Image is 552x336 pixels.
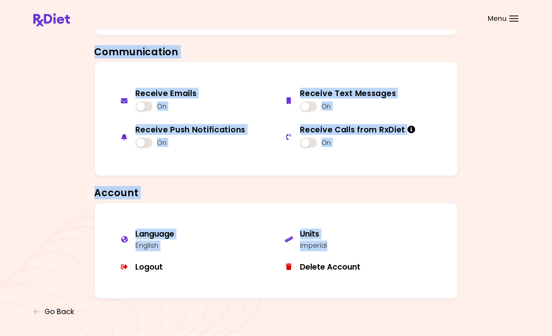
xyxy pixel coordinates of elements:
div: Receive Text Messages [300,88,396,98]
span: On [322,139,331,147]
span: Go Back [44,308,74,316]
div: Receive Calls from RxDiet [300,125,416,135]
div: English [136,241,175,251]
span: On [157,102,166,111]
span: On [157,139,166,147]
i: Info [407,126,416,134]
button: UnitsImperial [276,224,441,257]
div: Units [300,229,327,239]
div: Receive Push Notifications [136,125,246,135]
button: Logout [112,257,276,278]
button: LanguageEnglish [112,224,276,257]
button: Go Back [33,308,78,316]
img: RxDiet [33,13,70,26]
div: Logout [136,262,271,272]
div: Imperial [300,241,327,251]
div: Language [136,229,175,239]
div: Delete Account [300,262,435,272]
h3: Communication [95,46,458,58]
span: Menu [488,15,507,22]
button: Delete Account [276,257,441,278]
h3: Account [95,187,458,199]
div: Receive Emails [136,88,197,98]
span: On [322,102,331,111]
